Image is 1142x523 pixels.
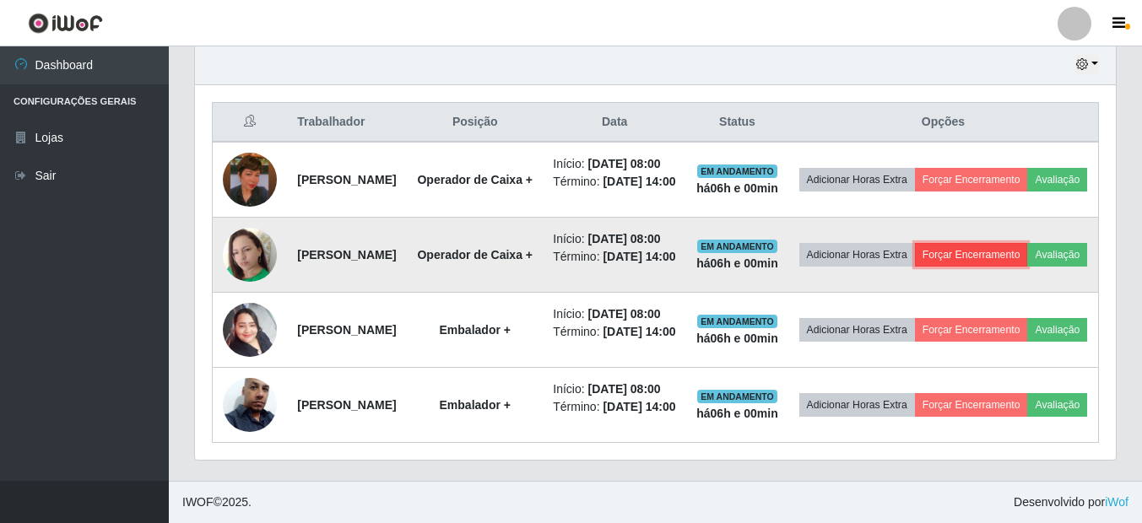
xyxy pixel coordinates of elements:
span: Desenvolvido por [1014,493,1128,511]
strong: [PERSON_NAME] [297,323,396,337]
img: 1736825019382.jpeg [223,294,277,365]
time: [DATE] 08:00 [588,232,661,245]
li: Início: [553,305,676,323]
button: Forçar Encerramento [915,318,1028,342]
strong: há 06 h e 00 min [696,407,778,420]
li: Término: [553,323,676,341]
a: iWof [1105,495,1128,509]
time: [DATE] 14:00 [603,400,675,413]
span: EM ANDAMENTO [697,240,777,253]
li: Término: [553,248,676,266]
button: Adicionar Horas Extra [799,243,915,267]
li: Término: [553,173,676,191]
th: Posição [407,103,543,143]
li: Início: [553,380,676,398]
img: 1757960010671.jpeg [223,132,277,228]
img: 1740359747198.jpeg [223,357,277,453]
strong: Operador de Caixa + [417,173,533,186]
th: Status [686,103,788,143]
button: Adicionar Horas Extra [799,318,915,342]
strong: Embalador + [440,398,511,412]
strong: há 06 h e 00 min [696,332,778,345]
li: Início: [553,155,676,173]
button: Avaliação [1027,393,1087,417]
span: EM ANDAMENTO [697,315,777,328]
strong: [PERSON_NAME] [297,398,396,412]
time: [DATE] 08:00 [588,382,661,396]
time: [DATE] 14:00 [603,250,675,263]
li: Término: [553,398,676,416]
time: [DATE] 14:00 [603,325,675,338]
time: [DATE] 14:00 [603,175,675,188]
img: CoreUI Logo [28,13,103,34]
strong: Embalador + [440,323,511,337]
button: Avaliação [1027,243,1087,267]
span: © 2025 . [182,493,252,511]
button: Forçar Encerramento [915,393,1028,417]
th: Data [543,103,686,143]
time: [DATE] 08:00 [588,307,661,321]
span: IWOF [182,495,214,509]
time: [DATE] 08:00 [588,157,661,170]
img: 1742736709398.jpeg [223,228,277,282]
button: Adicionar Horas Extra [799,168,915,191]
th: Opções [788,103,1099,143]
strong: há 06 h e 00 min [696,256,778,270]
button: Avaliação [1027,318,1087,342]
strong: [PERSON_NAME] [297,173,396,186]
button: Adicionar Horas Extra [799,393,915,417]
th: Trabalhador [287,103,407,143]
button: Avaliação [1027,168,1087,191]
strong: [PERSON_NAME] [297,248,396,261]
span: EM ANDAMENTO [697,164,777,178]
button: Forçar Encerramento [915,243,1028,267]
li: Início: [553,230,676,248]
span: EM ANDAMENTO [697,390,777,403]
strong: Operador de Caixa + [417,248,533,261]
strong: há 06 h e 00 min [696,181,778,195]
button: Forçar Encerramento [915,168,1028,191]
